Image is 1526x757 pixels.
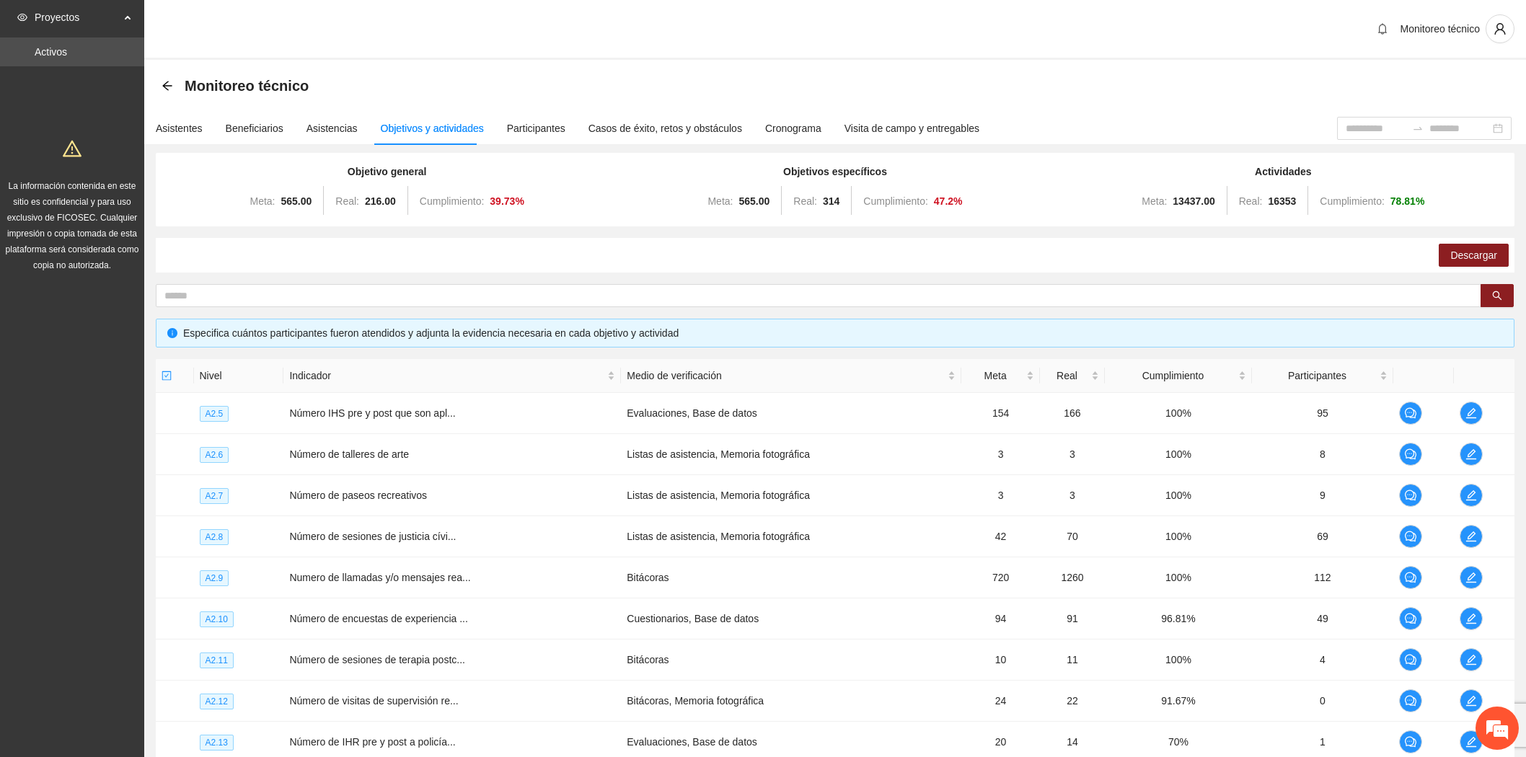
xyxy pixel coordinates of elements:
span: edit [1460,531,1482,542]
span: edit [1460,695,1482,707]
span: Real: [793,195,817,207]
span: A2.9 [200,570,229,586]
td: 100% [1105,434,1252,475]
td: 3 [1040,475,1105,516]
span: A2.8 [200,529,229,545]
span: Monitoreo técnico [185,74,309,97]
th: Participantes [1252,359,1393,393]
td: 91.67% [1105,681,1252,722]
div: Asistencias [306,120,358,136]
span: Número de sesiones de terapia postc... [289,654,465,665]
strong: 39.73 % [490,195,524,207]
span: Número de sesiones de justicia cívi... [289,531,456,542]
button: edit [1460,689,1483,712]
span: A2.6 [200,447,229,463]
td: 69 [1252,516,1393,557]
div: Visita de campo y entregables [844,120,979,136]
span: Participantes [1258,368,1377,384]
span: A2.7 [200,488,229,504]
span: edit [1460,613,1482,624]
span: eye [17,12,27,22]
span: edit [1460,407,1482,419]
td: 49 [1252,598,1393,639]
button: comment [1399,443,1422,466]
td: 22 [1040,681,1105,722]
button: edit [1460,566,1483,589]
button: comment [1399,648,1422,671]
td: 100% [1105,639,1252,681]
button: search [1481,284,1514,307]
span: Número de IHR pre y post a policía... [289,736,455,748]
th: Indicador [283,359,621,393]
span: Real: [335,195,359,207]
button: edit [1460,730,1483,753]
span: edit [1460,448,1482,460]
span: edit [1460,572,1482,583]
td: 100% [1105,475,1252,516]
td: 3 [1040,434,1105,475]
td: 100% [1105,393,1252,434]
td: Listas de asistencia, Memoria fotográfica [621,434,961,475]
strong: 13437.00 [1173,195,1214,207]
a: Activos [35,46,67,58]
button: comment [1399,484,1422,507]
strong: 16353 [1268,195,1296,207]
span: bell [1372,23,1393,35]
td: 70 [1040,516,1105,557]
div: Back [162,80,173,92]
span: to [1412,123,1424,134]
span: Indicador [289,368,604,384]
td: 100% [1105,557,1252,598]
span: A2.11 [200,652,234,668]
button: comment [1399,607,1422,630]
strong: Objetivos específicos [783,166,887,177]
div: Objetivos y actividades [381,120,484,136]
strong: 565.00 [738,195,769,207]
td: 24 [961,681,1040,722]
button: edit [1460,402,1483,425]
span: Real: [1239,195,1263,207]
td: Número de paseos recreativos [283,475,621,516]
td: Evaluaciones, Base de datos [621,393,961,434]
td: Número de talleres de arte [283,434,621,475]
span: user [1486,22,1514,35]
td: 95 [1252,393,1393,434]
button: edit [1460,484,1483,507]
th: Medio de verificación [621,359,961,393]
span: Cumplimiento [1111,368,1235,384]
span: La información contenida en este sitio es confidencial y para uso exclusivo de FICOSEC. Cualquier... [6,181,139,270]
td: 10 [961,639,1040,681]
td: 94 [961,598,1040,639]
span: Meta: [707,195,733,207]
strong: 47.2 % [934,195,963,207]
strong: Objetivo general [348,166,427,177]
button: comment [1399,402,1422,425]
span: Numero de llamadas y/o mensajes rea... [289,572,470,583]
strong: 314 [823,195,839,207]
td: 8 [1252,434,1393,475]
td: Bitácoras, Memoria fotográfica [621,681,961,722]
th: Meta [961,359,1040,393]
button: comment [1399,525,1422,548]
td: 0 [1252,681,1393,722]
div: Participantes [507,120,565,136]
span: A2.5 [200,406,229,422]
td: 11 [1040,639,1105,681]
strong: 565.00 [281,195,312,207]
span: edit [1460,736,1482,748]
button: Descargar [1439,244,1509,267]
div: Asistentes [156,120,203,136]
td: 166 [1040,393,1105,434]
div: Cronograma [765,120,821,136]
span: Meta [967,368,1023,384]
td: 1260 [1040,557,1105,598]
td: Cuestionarios, Base de datos [621,598,961,639]
td: 3 [961,434,1040,475]
span: Cumplimiento: [863,195,927,207]
button: edit [1460,607,1483,630]
td: 154 [961,393,1040,434]
td: 4 [1252,639,1393,681]
span: Real [1046,368,1088,384]
span: Medio de verificación [627,368,945,384]
button: comment [1399,689,1422,712]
